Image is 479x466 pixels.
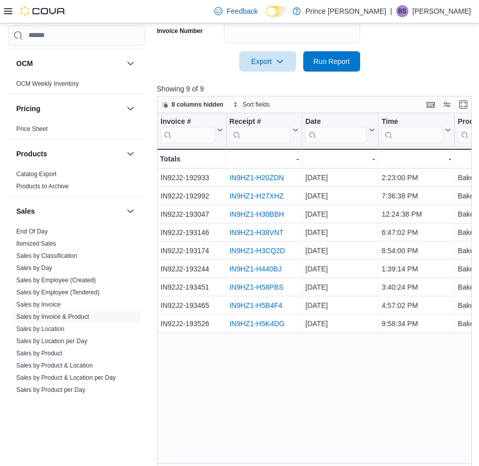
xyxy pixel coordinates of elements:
div: IN92J2-192933 [161,172,223,184]
a: IN9HZ1-H27XHZ [229,192,283,200]
button: Products [16,149,122,159]
div: Time [381,117,443,143]
h3: Sales [16,206,35,216]
span: Sales by Product & Location [16,361,93,370]
button: Date [305,117,375,143]
button: Sales [16,206,122,216]
div: Receipt # URL [229,117,291,143]
button: Receipt # [229,117,299,143]
a: IN9HZ1-H5K4DG [229,320,284,328]
h3: Products [16,149,47,159]
a: Price Sheet [16,125,48,132]
div: Products [8,168,145,196]
p: Prince [PERSON_NAME] [306,5,387,17]
div: [DATE] [305,318,375,330]
h3: OCM [16,58,33,69]
div: IN92J2-193174 [161,245,223,257]
div: 6:47:02 PM [381,226,451,239]
span: Sales by Classification [16,252,77,260]
div: - [229,153,299,165]
div: [DATE] [305,281,375,293]
div: - [381,153,451,165]
span: Run Report [313,56,350,66]
a: End Of Day [16,228,48,235]
div: IN92J2-192992 [161,190,223,202]
button: Invoice # [161,117,223,143]
button: 8 columns hidden [157,98,228,111]
button: Sort fields [229,98,274,111]
button: Display options [441,98,453,111]
div: Date [305,117,367,143]
span: Itemized Sales [16,240,56,248]
div: 1:39:14 PM [381,263,451,275]
p: | [390,5,392,17]
button: Export [239,51,296,72]
button: Time [381,117,451,143]
div: 2:23:00 PM [381,172,451,184]
div: Totals [160,153,223,165]
a: Sales by Product & Location [16,362,93,369]
div: IN92J2-193465 [161,299,223,312]
span: Sales by Product [16,349,62,357]
div: 8:54:00 PM [381,245,451,257]
a: IN9HZ1-H3CQ2D [229,247,285,255]
a: Sales by Location per Day [16,338,87,345]
span: Sales by Location [16,325,65,333]
div: Invoice # [161,117,215,143]
a: Sales by Day [16,264,52,272]
a: Sales by Product per Day [16,386,85,393]
div: Pricing [8,123,145,139]
div: Receipt # [229,117,291,126]
input: Dark Mode [266,6,288,17]
a: Feedback [210,1,262,21]
div: Sales [8,225,145,400]
div: [DATE] [305,245,375,257]
span: Sales by Location per Day [16,337,87,345]
p: [PERSON_NAME] [412,5,471,17]
div: [DATE] [305,208,375,220]
a: Itemized Sales [16,240,56,247]
span: Sales by Product per Day [16,386,85,394]
div: 9:58:34 PM [381,318,451,330]
a: Catalog Export [16,171,56,178]
div: [DATE] [305,172,375,184]
a: IN9HZ1-H38VNT [229,228,283,237]
div: Invoice # [161,117,215,126]
button: OCM [124,57,137,70]
div: IN92J2-193451 [161,281,223,293]
a: IN9HZ1-H440BJ [229,265,281,273]
a: Sales by Employee (Created) [16,277,96,284]
div: [DATE] [305,190,375,202]
a: Products to Archive [16,183,69,190]
a: Sales by Product [16,350,62,357]
button: Keyboard shortcuts [425,98,437,111]
div: IN92J2-193146 [161,226,223,239]
span: Products to Archive [16,182,69,190]
a: Sales by Employee (Tendered) [16,289,100,296]
div: 12:24:38 PM [381,208,451,220]
div: 3:40:24 PM [381,281,451,293]
p: Showing 9 of 9 [157,84,475,94]
a: OCM Weekly Inventory [16,80,79,87]
div: IN92J2-193244 [161,263,223,275]
span: BS [398,5,406,17]
a: IN9HZ1-H5B4F4 [229,302,282,310]
button: Pricing [124,103,137,115]
div: 7:36:38 PM [381,190,451,202]
button: Run Report [303,51,360,72]
span: Sales by Employee (Tendered) [16,288,100,296]
a: IN9HZ1-H30BBH [229,210,283,218]
button: OCM [16,58,122,69]
a: Sales by Invoice [16,301,60,308]
span: Feedback [227,6,258,16]
div: IN92J2-193526 [161,318,223,330]
div: - [305,153,375,165]
div: Time [381,117,443,126]
a: Sales by Invoice & Product [16,313,89,320]
div: [DATE] [305,263,375,275]
span: Export [245,51,290,72]
a: Sales by Product & Location per Day [16,374,116,381]
span: Sort fields [243,101,270,109]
